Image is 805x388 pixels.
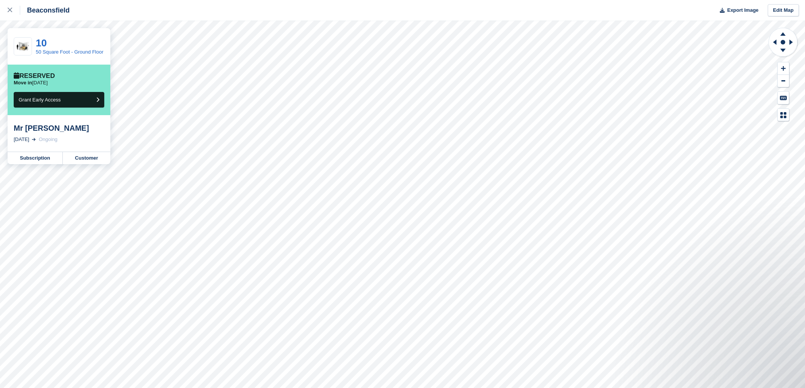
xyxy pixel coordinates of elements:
a: 10 [36,37,47,49]
span: Export Image [727,6,758,14]
div: Beaconsfield [20,6,70,15]
p: [DATE] [14,80,48,86]
div: Mr [PERSON_NAME] [14,124,104,133]
div: Ongoing [39,136,57,143]
button: Zoom In [778,62,789,75]
span: Grant Early Access [19,97,61,103]
div: Reserved [14,72,55,80]
a: 50 Square Foot - Ground Floor [36,49,103,55]
div: [DATE] [14,136,29,143]
img: 50.jpg [14,40,32,53]
img: arrow-right-light-icn-cde0832a797a2874e46488d9cf13f60e5c3a73dbe684e267c42b8395dfbc2abf.svg [32,138,36,141]
button: Grant Early Access [14,92,104,108]
span: Move in [14,80,32,86]
button: Export Image [715,4,759,17]
a: Edit Map [768,4,799,17]
button: Zoom Out [778,75,789,87]
a: Customer [63,152,110,164]
button: Keyboard Shortcuts [778,92,789,104]
button: Map Legend [778,109,789,121]
a: Subscription [8,152,63,164]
